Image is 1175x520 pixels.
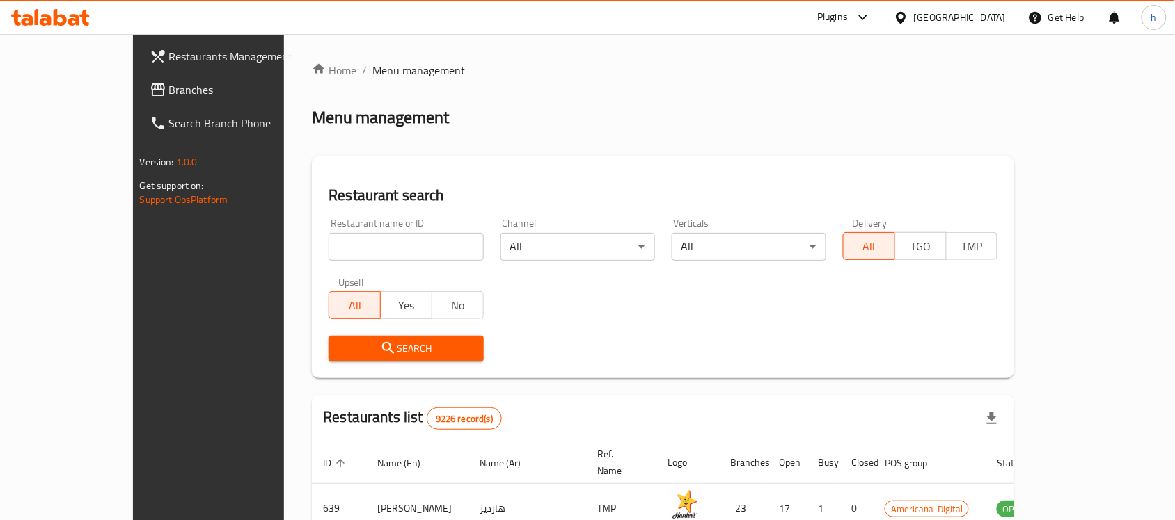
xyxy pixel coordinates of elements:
span: Name (En) [377,455,439,471]
span: Status [997,455,1042,471]
span: Yes [386,295,427,316]
span: 9226 record(s) [427,412,501,425]
li: / [362,62,367,79]
span: POS group [885,455,945,471]
span: All [335,295,375,316]
h2: Restaurants list [323,407,502,430]
button: Yes [380,291,432,319]
button: TMP [946,232,998,260]
button: Search [329,336,483,361]
span: OPEN [997,501,1031,517]
span: TMP [952,236,993,257]
div: All [672,233,826,261]
span: Search Branch Phone [169,115,318,131]
div: Total records count [427,407,502,430]
div: [GEOGRAPHIC_DATA] [914,10,1006,25]
span: Restaurants Management [169,48,318,65]
a: Search Branch Phone [139,106,329,140]
label: Delivery [853,218,888,228]
span: No [438,295,478,316]
span: ID [323,455,349,471]
span: Get support on: [140,177,204,195]
span: 1.0.0 [176,153,198,171]
th: Busy [807,441,840,484]
h2: Menu management [312,106,449,129]
div: All [500,233,655,261]
th: Logo [656,441,719,484]
a: Restaurants Management [139,40,329,73]
span: TGO [901,236,941,257]
span: Americana-Digital [885,501,968,517]
span: Search [340,340,472,357]
th: Closed [840,441,874,484]
nav: breadcrumb [312,62,1014,79]
span: h [1151,10,1157,25]
a: Branches [139,73,329,106]
div: Export file [975,402,1009,435]
h2: Restaurant search [329,185,997,206]
th: Branches [719,441,768,484]
button: No [432,291,484,319]
span: All [849,236,890,257]
button: All [329,291,381,319]
a: Home [312,62,356,79]
span: Menu management [372,62,465,79]
button: All [843,232,895,260]
a: Support.OpsPlatform [140,190,228,209]
span: Ref. Name [597,446,640,479]
button: TGO [894,232,947,260]
label: Upsell [338,277,364,287]
input: Search for restaurant name or ID.. [329,233,483,261]
span: Version: [140,153,174,171]
div: OPEN [997,501,1031,517]
span: Branches [169,81,318,98]
span: Name (Ar) [480,455,539,471]
th: Open [768,441,807,484]
div: Plugins [817,9,848,26]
